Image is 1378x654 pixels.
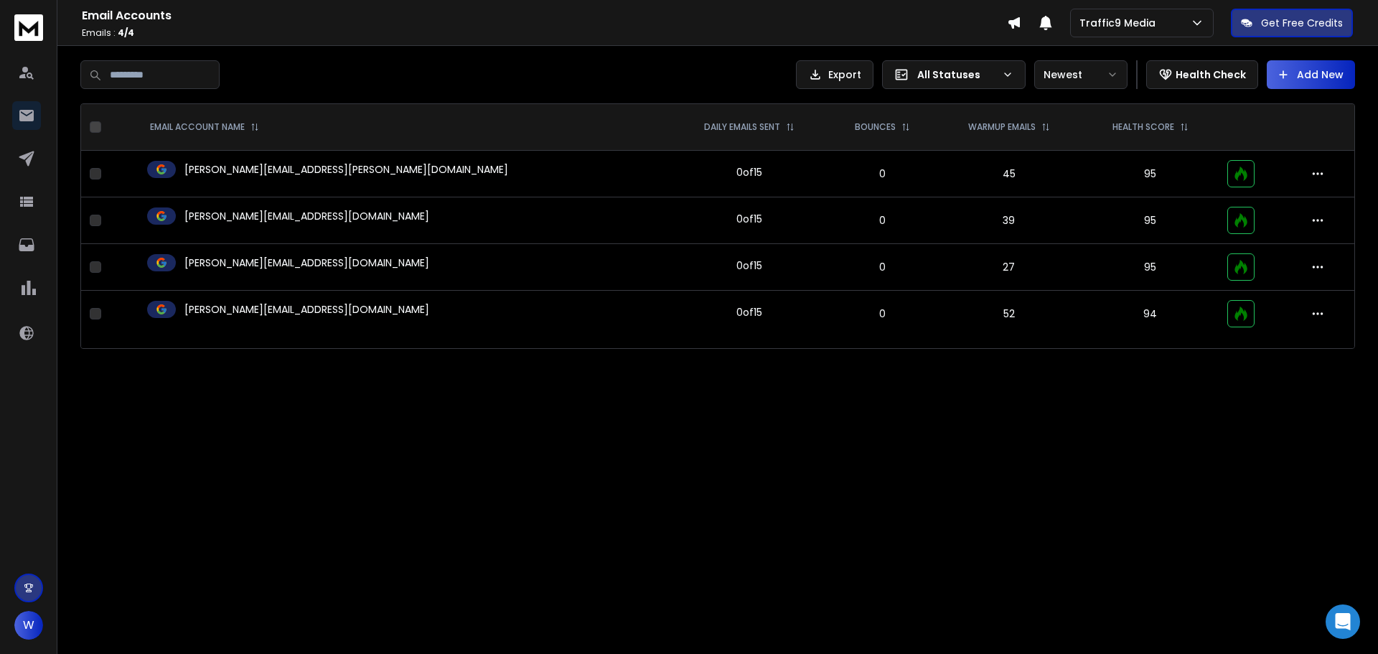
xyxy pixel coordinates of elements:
[855,121,896,133] p: BOUNCES
[1082,244,1219,291] td: 95
[937,244,1082,291] td: 27
[736,165,762,179] div: 0 of 15
[1034,60,1128,89] button: Newest
[150,121,259,133] div: EMAIL ACCOUNT NAME
[1079,16,1161,30] p: Traffic9 Media
[937,151,1082,197] td: 45
[837,260,928,274] p: 0
[917,67,996,82] p: All Statuses
[837,307,928,321] p: 0
[1082,151,1219,197] td: 95
[184,256,429,270] p: [PERSON_NAME][EMAIL_ADDRESS][DOMAIN_NAME]
[1267,60,1355,89] button: Add New
[837,213,928,228] p: 0
[704,121,780,133] p: DAILY EMAILS SENT
[796,60,873,89] button: Export
[14,611,43,640] button: W
[937,197,1082,244] td: 39
[184,209,429,223] p: [PERSON_NAME][EMAIL_ADDRESS][DOMAIN_NAME]
[937,291,1082,337] td: 52
[184,162,508,177] p: [PERSON_NAME][EMAIL_ADDRESS][PERSON_NAME][DOMAIN_NAME]
[1146,60,1258,89] button: Health Check
[968,121,1036,133] p: WARMUP EMAILS
[1112,121,1174,133] p: HEALTH SCORE
[736,258,762,273] div: 0 of 15
[736,212,762,226] div: 0 of 15
[736,305,762,319] div: 0 of 15
[1326,604,1360,639] div: Open Intercom Messenger
[1231,9,1353,37] button: Get Free Credits
[837,167,928,181] p: 0
[1261,16,1343,30] p: Get Free Credits
[1082,197,1219,244] td: 95
[82,7,1007,24] h1: Email Accounts
[118,27,134,39] span: 4 / 4
[82,27,1007,39] p: Emails :
[1176,67,1246,82] p: Health Check
[184,302,429,317] p: [PERSON_NAME][EMAIL_ADDRESS][DOMAIN_NAME]
[1082,291,1219,337] td: 94
[14,14,43,41] img: logo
